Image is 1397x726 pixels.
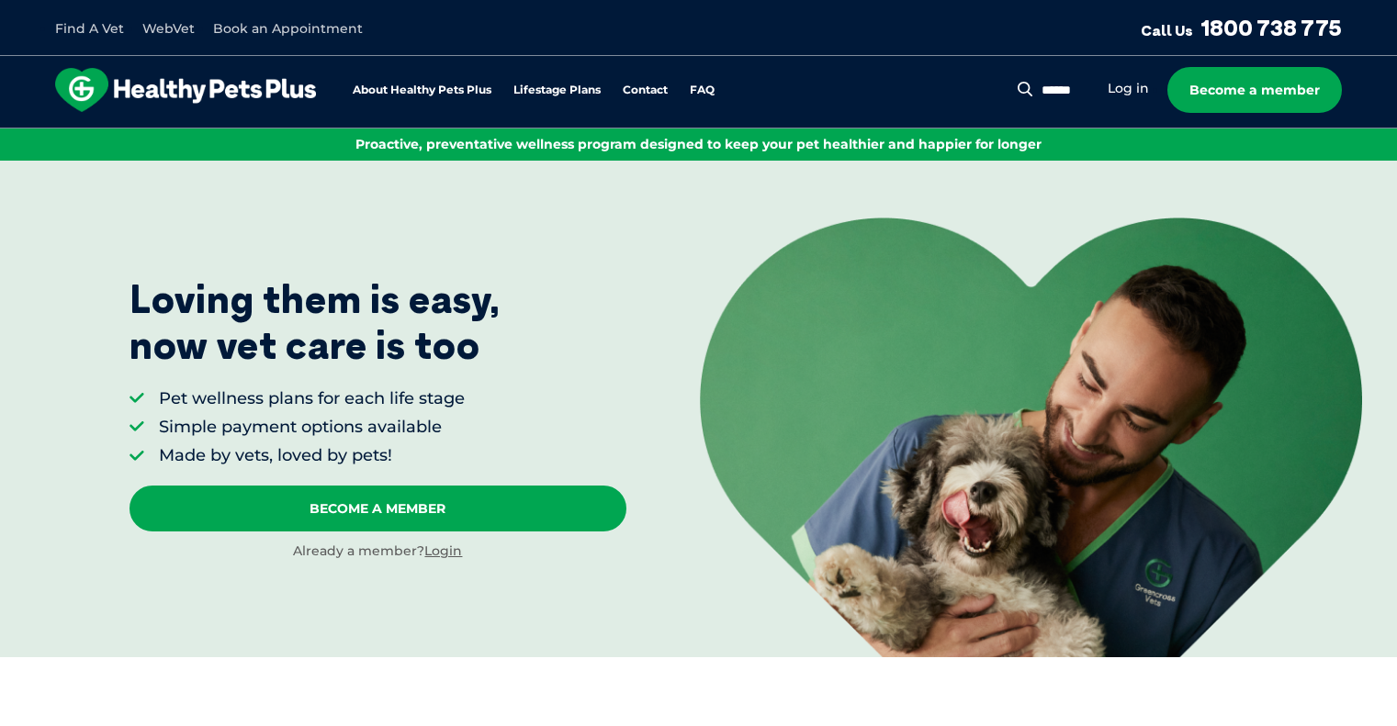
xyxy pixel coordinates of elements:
a: About Healthy Pets Plus [353,84,491,96]
span: Call Us [1141,21,1193,39]
span: Proactive, preventative wellness program designed to keep your pet healthier and happier for longer [355,136,1042,152]
a: Login [424,542,462,559]
div: Already a member? [130,542,627,561]
li: Made by vets, loved by pets! [159,444,465,467]
img: <p>Loving them is easy, <br /> now vet care is too</p> [700,218,1362,658]
a: Lifestage Plans [513,84,601,96]
a: Become a member [1167,67,1342,113]
button: Search [1014,80,1037,98]
p: Loving them is easy, now vet care is too [130,276,501,369]
a: FAQ [690,84,715,96]
a: Find A Vet [55,20,124,37]
a: WebVet [142,20,195,37]
a: Contact [623,84,668,96]
img: hpp-logo [55,68,316,112]
li: Simple payment options available [159,416,465,439]
a: Book an Appointment [213,20,363,37]
a: Call Us1800 738 775 [1141,14,1342,41]
a: Log in [1108,80,1149,97]
li: Pet wellness plans for each life stage [159,387,465,410]
a: Become A Member [130,486,627,531]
